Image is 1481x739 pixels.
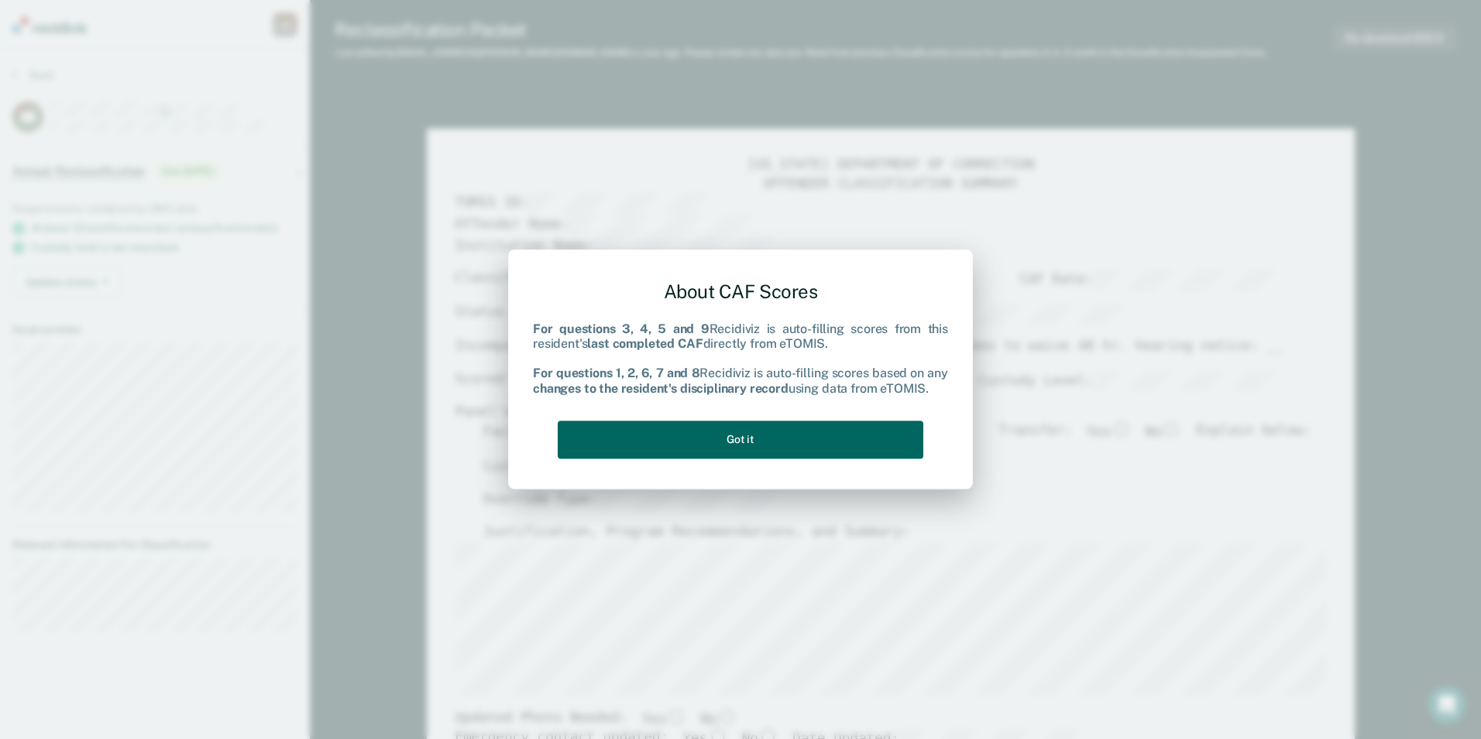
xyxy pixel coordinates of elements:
[533,321,948,396] div: Recidiviz is auto-filling scores from this resident's directly from eTOMIS. Recidiviz is auto-fil...
[558,421,923,459] button: Got it
[533,268,948,315] div: About CAF Scores
[587,336,703,351] b: last completed CAF
[533,321,710,336] b: For questions 3, 4, 5 and 9
[533,366,699,381] b: For questions 1, 2, 6, 7 and 8
[533,381,789,396] b: changes to the resident's disciplinary record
